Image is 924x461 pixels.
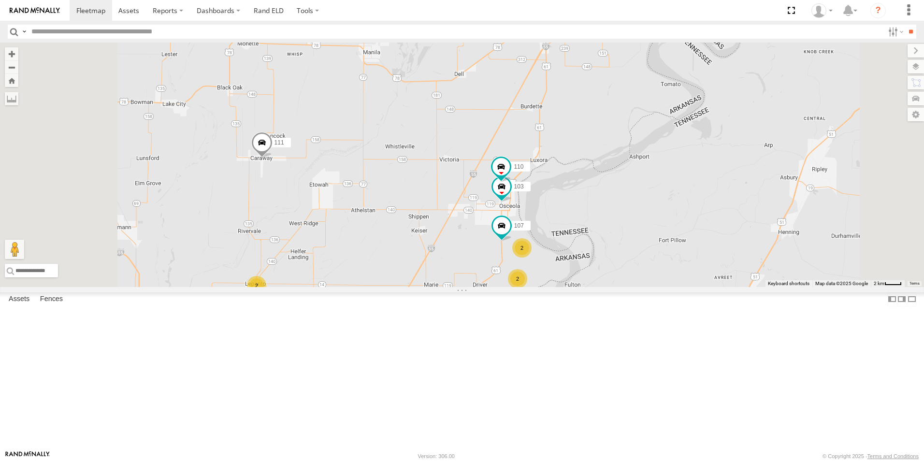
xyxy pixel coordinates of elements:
[514,163,523,170] span: 110
[907,292,917,306] label: Hide Summary Table
[910,282,920,286] a: Terms
[768,280,809,287] button: Keyboard shortcuts
[874,281,884,286] span: 2 km
[870,3,886,18] i: ?
[247,276,266,295] div: 2
[823,453,919,459] div: © Copyright 2025 -
[514,222,524,229] span: 107
[867,453,919,459] a: Terms and Conditions
[887,292,897,306] label: Dock Summary Table to the Left
[418,453,455,459] div: Version: 306.00
[35,292,68,306] label: Fences
[5,47,18,60] button: Zoom in
[5,60,18,74] button: Zoom out
[274,139,284,146] span: 111
[808,3,836,18] div: Craig King
[871,280,905,287] button: Map Scale: 2 km per 32 pixels
[508,269,527,288] div: 2
[10,7,60,14] img: rand-logo.svg
[897,292,907,306] label: Dock Summary Table to the Right
[5,240,24,259] button: Drag Pegman onto the map to open Street View
[5,74,18,87] button: Zoom Home
[5,451,50,461] a: Visit our Website
[908,108,924,121] label: Map Settings
[4,292,34,306] label: Assets
[5,92,18,105] label: Measure
[884,25,905,39] label: Search Filter Options
[512,238,532,258] div: 2
[514,183,524,190] span: 103
[20,25,28,39] label: Search Query
[815,281,868,286] span: Map data ©2025 Google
